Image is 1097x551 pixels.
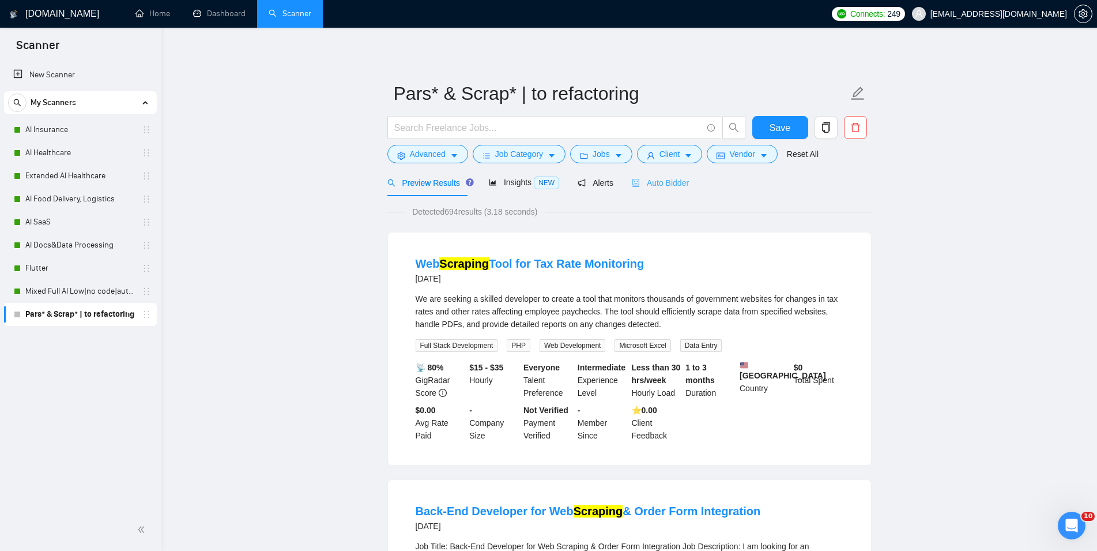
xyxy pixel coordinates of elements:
[722,116,745,139] button: search
[915,10,923,18] span: user
[629,361,684,399] div: Hourly Load
[521,361,575,399] div: Talent Preference
[469,406,472,415] b: -
[844,116,867,139] button: delete
[413,361,468,399] div: GigRadar Score
[473,145,566,163] button: barsJob Categorycaret-down
[1074,5,1092,23] button: setting
[7,37,69,61] span: Scanner
[787,148,819,160] a: Reset All
[193,9,246,18] a: dashboardDashboard
[815,116,838,139] button: copy
[416,406,436,415] b: $0.00
[574,505,623,518] mark: Scraping
[578,363,625,372] b: Intermediate
[394,79,848,108] input: Scanner name...
[729,148,755,160] span: Vendor
[523,406,568,415] b: Not Verified
[615,339,670,352] span: Microsoft Excel
[723,122,745,133] span: search
[467,404,521,442] div: Company Size
[507,339,530,352] span: PHP
[25,118,135,141] a: AI Insurance
[850,86,865,101] span: edit
[578,178,613,188] span: Alerts
[387,179,395,187] span: search
[394,121,702,135] input: Search Freelance Jobs...
[269,9,311,18] a: searchScanner
[142,148,151,158] span: holder
[25,234,135,257] a: AI Docs&Data Processing
[740,361,748,369] img: 🇺🇸
[521,404,575,442] div: Payment Verified
[416,293,843,331] div: We are seeking a skilled developer to create a tool that monitors thousands of government website...
[752,116,808,139] button: Save
[482,151,491,160] span: bars
[815,122,837,133] span: copy
[570,145,632,163] button: folderJobscaret-down
[1074,9,1092,18] a: setting
[578,179,586,187] span: notification
[740,361,826,380] b: [GEOGRAPHIC_DATA]
[10,5,18,24] img: logo
[142,194,151,204] span: holder
[632,179,640,187] span: robot
[439,257,489,270] mark: Scraping
[770,121,790,135] span: Save
[467,361,521,399] div: Hourly
[1058,512,1085,539] iframe: Intercom live chat
[717,151,725,160] span: idcard
[404,205,545,218] span: Detected 694 results (3.18 seconds)
[416,272,644,286] div: [DATE]
[142,241,151,250] span: holder
[142,287,151,296] span: holder
[9,99,26,107] span: search
[25,164,135,188] a: Extended AI Healthcare
[25,303,135,326] a: Pars* & Scrap* | to refactoring
[25,280,135,303] a: Mixed Full AI Low|no code|automations
[659,148,680,160] span: Client
[615,151,623,160] span: caret-down
[142,125,151,134] span: holder
[680,339,722,352] span: Data Entry
[450,151,458,160] span: caret-down
[469,363,503,372] b: $15 - $35
[575,361,629,399] div: Experience Level
[416,257,644,270] a: WebScrapingTool for Tax Rate Monitoring
[632,363,681,385] b: Less than 30 hrs/week
[850,8,885,20] span: Connects:
[4,91,157,326] li: My Scanners
[397,151,405,160] span: setting
[410,148,446,160] span: Advanced
[25,188,135,211] a: AI Food Delivery, Logistics
[416,519,761,533] div: [DATE]
[489,178,559,187] span: Insights
[4,63,157,87] li: New Scanner
[439,389,447,397] span: info-circle
[887,8,900,20] span: 249
[416,363,444,372] b: 📡 80%
[685,363,715,385] b: 1 to 3 months
[637,145,703,163] button: userClientcaret-down
[8,93,27,112] button: search
[13,63,148,87] a: New Scanner
[548,151,556,160] span: caret-down
[737,361,791,399] div: Country
[632,178,689,188] span: Auto Bidder
[540,339,606,352] span: Web Development
[575,404,629,442] div: Member Since
[416,505,761,518] a: Back-End Developer for WebScraping& Order Form Integration
[707,145,777,163] button: idcardVendorcaret-down
[523,363,560,372] b: Everyone
[534,177,559,189] span: NEW
[1081,512,1095,521] span: 10
[387,178,470,188] span: Preview Results
[593,148,610,160] span: Jobs
[25,257,135,280] a: Flutter
[683,361,737,399] div: Duration
[580,151,588,160] span: folder
[684,151,692,160] span: caret-down
[413,404,468,442] div: Avg Rate Paid
[465,177,475,188] div: Tooltip anchor
[647,151,655,160] span: user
